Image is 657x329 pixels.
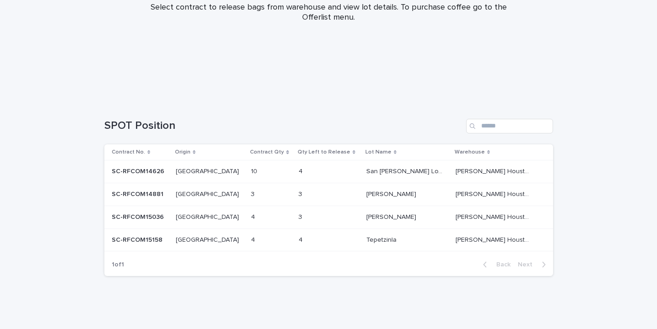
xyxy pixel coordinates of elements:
[146,3,512,22] p: Select contract to release bags from warehouse and view lot details. To purchase coffee go to the...
[298,147,350,157] p: Qty Left to Release
[299,234,304,244] p: 4
[104,228,553,251] tr: SC-RFCOM15158SC-RFCOM15158 [GEOGRAPHIC_DATA][GEOGRAPHIC_DATA] 44 44 TepetzinlaTepetzinla [PERSON_...
[456,166,534,175] p: [PERSON_NAME] Houston
[176,212,241,221] p: [GEOGRAPHIC_DATA]
[176,234,241,244] p: [GEOGRAPHIC_DATA]
[251,212,257,221] p: 4
[299,189,304,198] p: 3
[366,166,445,175] p: San [PERSON_NAME] Loxicha #2
[514,260,553,269] button: Next
[456,212,534,221] p: [PERSON_NAME] Houston
[112,189,165,198] p: SC-RFCOM14881
[365,147,391,157] p: Lot Name
[104,254,131,276] p: 1 of 1
[251,166,259,175] p: 10
[491,261,510,268] span: Back
[456,189,534,198] p: [PERSON_NAME] Houston
[104,160,553,183] tr: SC-RFCOM14626SC-RFCOM14626 [GEOGRAPHIC_DATA][GEOGRAPHIC_DATA] 1010 44 San [PERSON_NAME] Loxicha #...
[466,119,553,133] input: Search
[104,183,553,206] tr: SC-RFCOM14881SC-RFCOM14881 [GEOGRAPHIC_DATA][GEOGRAPHIC_DATA] 33 33 [PERSON_NAME][PERSON_NAME] [P...
[250,147,284,157] p: Contract Qty
[112,212,166,221] p: SC-RFCOM15036
[104,119,462,133] h1: SPOT Position
[112,234,164,244] p: SC-RFCOM15158
[366,212,418,221] p: [PERSON_NAME]
[456,234,534,244] p: [PERSON_NAME] Houston
[176,166,241,175] p: [GEOGRAPHIC_DATA]
[251,189,256,198] p: 3
[476,260,514,269] button: Back
[455,147,485,157] p: Warehouse
[366,234,398,244] p: Tepetzinla
[251,234,257,244] p: 4
[112,166,166,175] p: SC-RFCOM14626
[366,189,418,198] p: [PERSON_NAME]
[299,166,304,175] p: 4
[299,212,304,221] p: 3
[518,261,538,268] span: Next
[175,147,190,157] p: Origin
[104,206,553,228] tr: SC-RFCOM15036SC-RFCOM15036 [GEOGRAPHIC_DATA][GEOGRAPHIC_DATA] 44 33 [PERSON_NAME][PERSON_NAME] [P...
[112,147,145,157] p: Contract No.
[176,189,241,198] p: [GEOGRAPHIC_DATA]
